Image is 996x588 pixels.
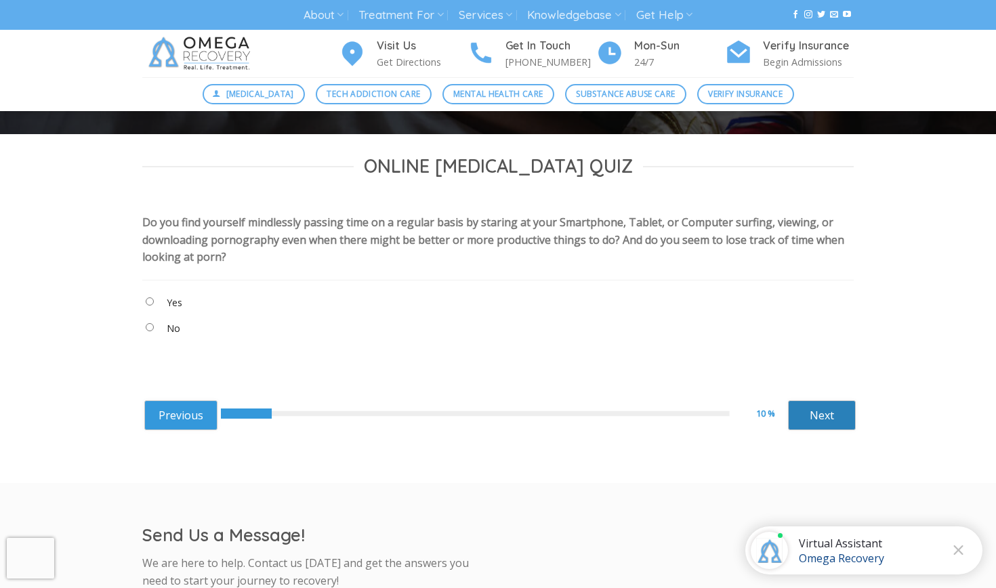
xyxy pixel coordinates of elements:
[725,37,854,70] a: Verify Insurance Begin Admissions
[327,87,420,100] span: Tech Addiction Care
[527,3,621,28] a: Knowledgebase
[708,87,783,100] span: Verify Insurance
[763,37,854,55] h4: Verify Insurance
[788,400,856,430] a: Next
[505,37,596,55] h4: Get In Touch
[339,37,468,70] a: Visit Us Get Directions
[453,87,543,100] span: Mental Health Care
[817,10,825,20] a: Follow on Twitter
[459,3,512,28] a: Services
[364,154,633,178] span: Online [MEDICAL_DATA] Quiz
[316,84,432,104] a: Tech Addiction Care
[804,10,812,20] a: Follow on Instagram
[142,30,261,77] img: Omega Recovery
[358,3,443,28] a: Treatment For
[697,84,794,104] a: Verify Insurance
[442,84,554,104] a: Mental Health Care
[565,84,686,104] a: Substance Abuse Care
[576,87,675,100] span: Substance Abuse Care
[756,406,788,421] div: 10 %
[142,524,488,546] h2: Send Us a Message!
[791,10,800,20] a: Follow on Facebook
[634,54,725,70] p: 24/7
[203,84,306,104] a: [MEDICAL_DATA]
[763,54,854,70] p: Begin Admissions
[142,215,844,264] div: Do you find yourself mindlessly passing time on a regular basis by staring at your Smartphone, Ta...
[226,87,294,100] span: [MEDICAL_DATA]
[304,3,344,28] a: About
[505,54,596,70] p: [PHONE_NUMBER]
[377,54,468,70] p: Get Directions
[144,400,217,430] a: Previous
[377,37,468,55] h4: Visit Us
[468,37,596,70] a: Get In Touch [PHONE_NUMBER]
[843,10,851,20] a: Follow on YouTube
[634,37,725,55] h4: Mon-Sun
[167,295,182,310] label: Yes
[636,3,692,28] a: Get Help
[830,10,838,20] a: Send us an email
[167,321,180,336] label: No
